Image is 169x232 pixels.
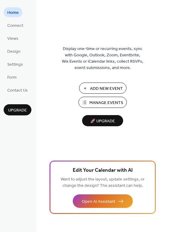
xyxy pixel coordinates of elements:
[62,46,143,71] span: Display one-time or recurring events, sync with Google, Outlook, Zoom, Eventbrite, Wix Events or ...
[4,46,24,56] a: Design
[4,59,27,69] a: Settings
[8,107,27,114] span: Upgrade
[82,115,123,126] button: 🚀 Upgrade
[89,100,123,106] span: Manage Events
[61,175,145,190] span: Want to adjust the layout, update settings, or change the design? The assistant can help.
[79,83,126,94] button: Add New Event
[78,97,127,108] button: Manage Events
[4,72,20,82] a: Form
[7,74,17,81] span: Form
[4,104,31,115] button: Upgrade
[7,61,23,68] span: Settings
[4,85,31,95] a: Contact Us
[7,87,28,94] span: Contact Us
[7,23,23,29] span: Connect
[73,194,133,208] button: Open AI Assistant
[7,10,19,16] span: Home
[4,7,22,17] a: Home
[82,199,115,205] span: Open AI Assistant
[4,20,27,30] a: Connect
[4,33,22,43] a: Views
[73,166,133,175] span: Edit Your Calendar with AI
[7,36,18,42] span: Views
[90,86,123,92] span: Add New Event
[86,117,120,125] span: 🚀 Upgrade
[7,49,21,55] span: Design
